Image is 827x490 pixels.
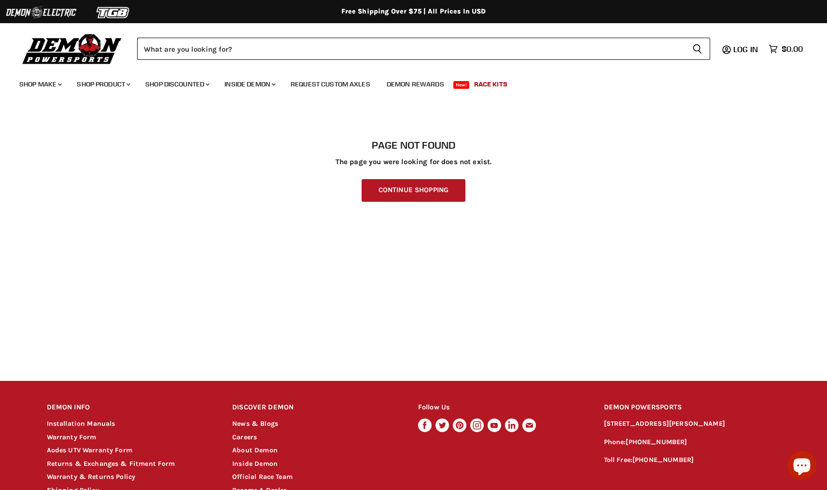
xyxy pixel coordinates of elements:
[70,74,136,94] a: Shop Product
[137,38,710,60] form: Product
[467,74,515,94] a: Race Kits
[47,140,781,151] h1: Page not found
[685,38,710,60] button: Search
[418,396,586,419] h2: Follow Us
[217,74,281,94] a: Inside Demon
[12,74,68,94] a: Shop Make
[785,451,819,482] inbox-online-store-chat: Shopify online store chat
[19,31,125,66] img: Demon Powersports
[47,420,115,428] a: Installation Manuals
[47,446,132,454] a: Aodes UTV Warranty Form
[232,446,278,454] a: About Demon
[604,455,781,466] p: Toll Free:
[729,45,764,54] a: Log in
[232,433,257,441] a: Careers
[632,456,694,464] a: [PHONE_NUMBER]
[12,70,800,94] ul: Main menu
[604,396,781,419] h2: DEMON POWERSPORTS
[733,44,758,54] span: Log in
[604,419,781,430] p: [STREET_ADDRESS][PERSON_NAME]
[77,3,150,22] img: TGB Logo 2
[47,396,214,419] h2: DEMON INFO
[232,473,293,481] a: Official Race Team
[453,81,470,89] span: New!
[232,396,400,419] h2: DISCOVER DEMON
[232,460,278,468] a: Inside Demon
[626,438,687,446] a: [PHONE_NUMBER]
[362,179,465,202] a: Continue Shopping
[782,44,803,54] span: $0.00
[283,74,378,94] a: Request Custom Axles
[137,38,685,60] input: Search
[138,74,215,94] a: Shop Discounted
[604,437,781,448] p: Phone:
[28,7,800,16] div: Free Shipping Over $75 | All Prices In USD
[47,158,781,166] p: The page you were looking for does not exist.
[5,3,77,22] img: Demon Electric Logo 2
[764,42,808,56] a: $0.00
[379,74,451,94] a: Demon Rewards
[232,420,278,428] a: News & Blogs
[47,433,97,441] a: Warranty Form
[47,460,175,468] a: Returns & Exchanges & Fitment Form
[47,473,136,481] a: Warranty & Returns Policy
